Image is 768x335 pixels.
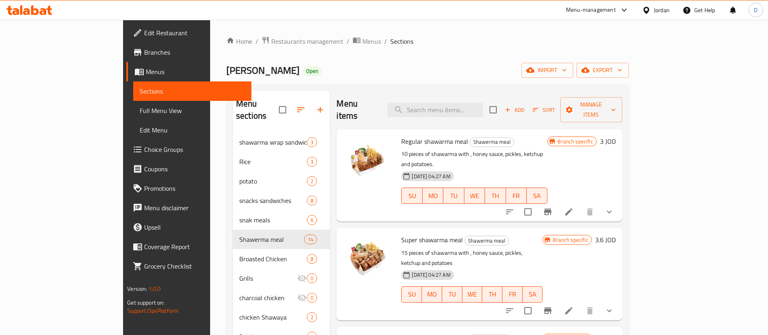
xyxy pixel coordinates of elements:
span: Sections [140,86,245,96]
div: Broasted Chicken8 [233,249,330,269]
a: Edit Restaurant [126,23,251,43]
button: SU [401,188,422,204]
button: SU [401,286,422,303]
button: SA [527,188,547,204]
div: items [307,196,317,205]
span: chicken Shawaya [239,312,307,322]
div: snacks sandwiches8 [233,191,330,210]
span: Select all sections [274,101,291,118]
div: chicken Shawaya2 [233,307,330,327]
div: Shawerma meal [464,236,509,245]
button: SA [523,286,543,303]
span: Add item [502,104,528,116]
span: Sort [533,105,555,115]
span: Restaurants management [271,36,343,46]
a: Coupons [126,159,251,179]
span: TU [445,288,459,300]
h6: 3.6 JOD [595,234,616,245]
button: FR [506,188,527,204]
span: Edit Menu [140,125,245,135]
span: WE [468,190,482,202]
a: Full Menu View [133,101,251,120]
li: / [384,36,387,46]
span: TH [485,288,499,300]
button: sort-choices [500,202,519,222]
span: TH [488,190,502,202]
span: Menu disclaimer [144,203,245,213]
div: Grills [239,273,297,283]
img: Super shawarma meal [343,234,395,286]
div: Menu-management [566,5,616,15]
li: / [347,36,349,46]
span: 2 [307,177,317,185]
div: potato [239,176,307,186]
a: Coverage Report [126,237,251,256]
button: WE [464,188,485,204]
div: items [307,137,317,147]
span: TU [447,190,461,202]
span: snacks sandwiches [239,196,307,205]
span: import [528,65,567,75]
span: D [754,6,757,15]
span: 3 [307,139,317,146]
div: Open [303,66,321,76]
span: FR [506,288,519,300]
p: 15 pieces of shawarma with , honey sauce, pickles, ketchup and potatoes [401,248,542,268]
span: Sort sections [291,100,311,119]
button: export [577,63,629,78]
span: 3 [307,158,317,166]
button: TH [485,188,506,204]
div: potato2 [233,171,330,191]
div: Rice3 [233,152,330,171]
span: 0 [307,294,317,302]
span: 6 [307,216,317,224]
span: Super shawarma meal [401,234,463,246]
span: SU [405,190,419,202]
div: shawarma wrap sandwiches3 [233,132,330,152]
h2: Menu sections [236,98,279,122]
button: show more [600,202,619,222]
span: Menus [146,67,245,77]
span: Shawerma meal [470,137,514,147]
div: charcoal chicken0 [233,288,330,307]
span: Select section [485,101,502,118]
span: SU [405,288,419,300]
span: SA [530,190,544,202]
a: Promotions [126,179,251,198]
button: FR [502,286,523,303]
span: MO [426,190,440,202]
button: show more [600,301,619,320]
span: Menus [362,36,381,46]
span: WE [466,288,479,300]
div: Grills0 [233,269,330,288]
h2: Menu items [336,98,378,122]
span: Promotions [144,184,245,193]
span: 0 [307,275,317,282]
span: Add [504,105,525,115]
div: Broasted Chicken [239,254,307,264]
button: Add [502,104,528,116]
div: items [307,176,317,186]
svg: Inactive section [297,293,307,303]
div: items [304,235,317,244]
p: 10 pieces of shawarma with , honey sauce, pickles, ketchup and potatoes. [401,149,547,169]
span: charcoal chicken [239,293,297,303]
div: snak meals [239,215,307,225]
li: / [255,36,258,46]
a: Menus [126,62,251,81]
span: Branches [144,47,245,57]
span: Branch specific [549,236,591,244]
button: import [521,63,573,78]
a: Choice Groups [126,140,251,159]
span: Get support on: [127,297,164,308]
span: shawarma wrap sandwiches [239,137,307,147]
button: MO [422,286,442,303]
button: Sort [531,104,557,116]
img: Regular shawarma meal [343,136,395,188]
div: Shawerma meal [239,235,304,244]
h6: 3 JOD [600,136,616,147]
span: Rice [239,157,307,166]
